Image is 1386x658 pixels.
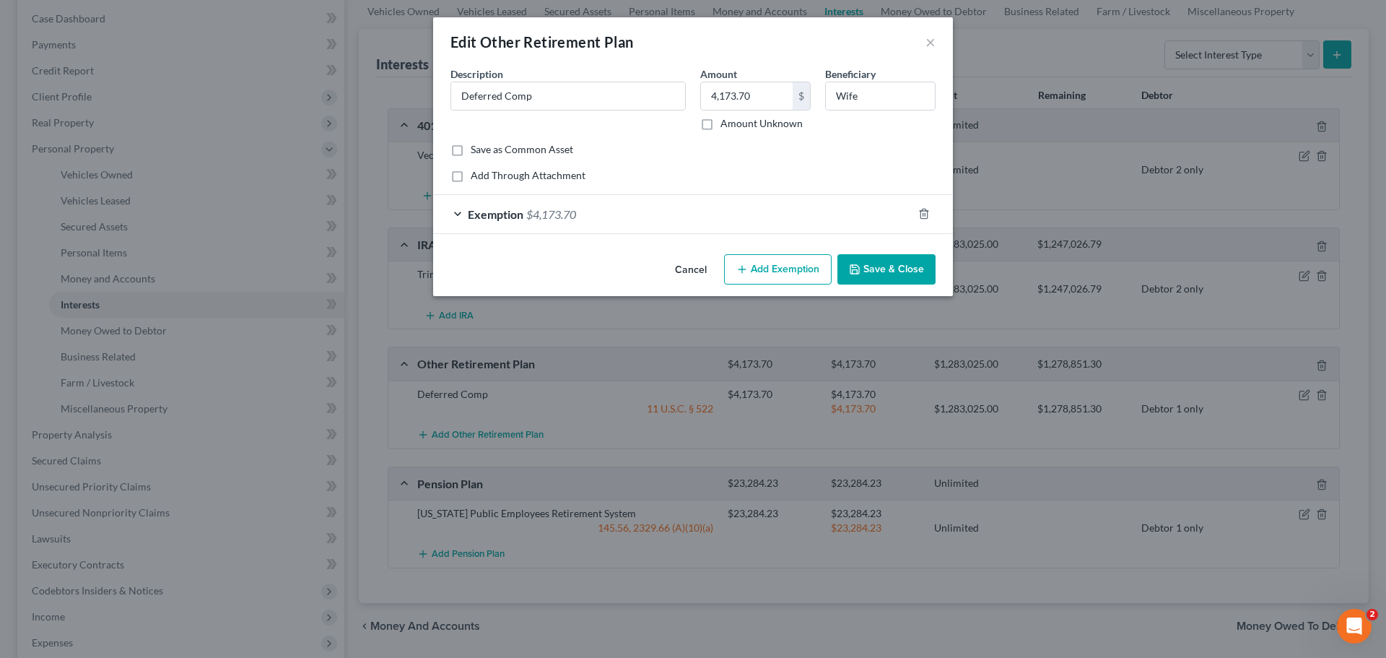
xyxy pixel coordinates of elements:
span: $4,173.70 [526,207,576,221]
button: Add Exemption [724,254,832,285]
div: $ [793,82,810,110]
span: Description [450,68,503,80]
label: Amount [700,66,737,82]
button: × [925,33,936,51]
input: -- [826,82,935,110]
label: Beneficiary [825,66,876,82]
iframe: Intercom live chat [1337,609,1372,644]
label: Add Through Attachment [471,168,585,183]
div: Edit Other Retirement Plan [450,32,633,52]
button: Save & Close [837,254,936,285]
input: Describe... [451,82,685,110]
span: 2 [1367,609,1378,620]
label: Amount Unknown [720,116,803,131]
input: 0.00 [701,82,793,110]
span: Exemption [468,207,523,221]
button: Cancel [663,256,718,285]
label: Save as Common Asset [471,142,573,157]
